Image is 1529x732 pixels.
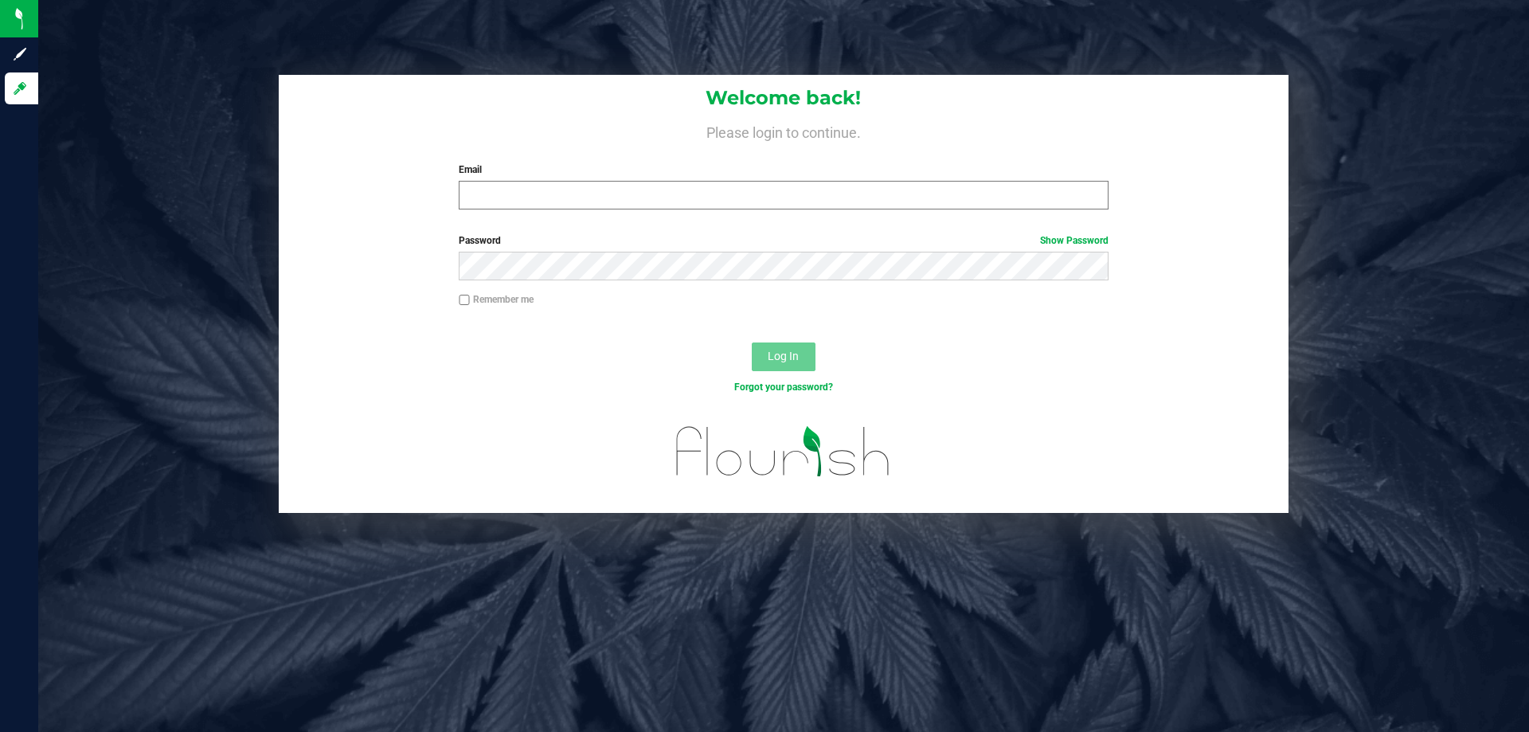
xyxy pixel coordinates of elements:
[1040,235,1109,246] a: Show Password
[279,88,1289,108] h1: Welcome back!
[752,343,815,371] button: Log In
[768,350,799,362] span: Log In
[657,411,909,492] img: flourish_logo.svg
[12,46,28,62] inline-svg: Sign up
[459,295,470,306] input: Remember me
[459,292,534,307] label: Remember me
[459,235,501,246] span: Password
[734,382,833,393] a: Forgot your password?
[459,162,1108,177] label: Email
[279,121,1289,140] h4: Please login to continue.
[12,80,28,96] inline-svg: Log in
